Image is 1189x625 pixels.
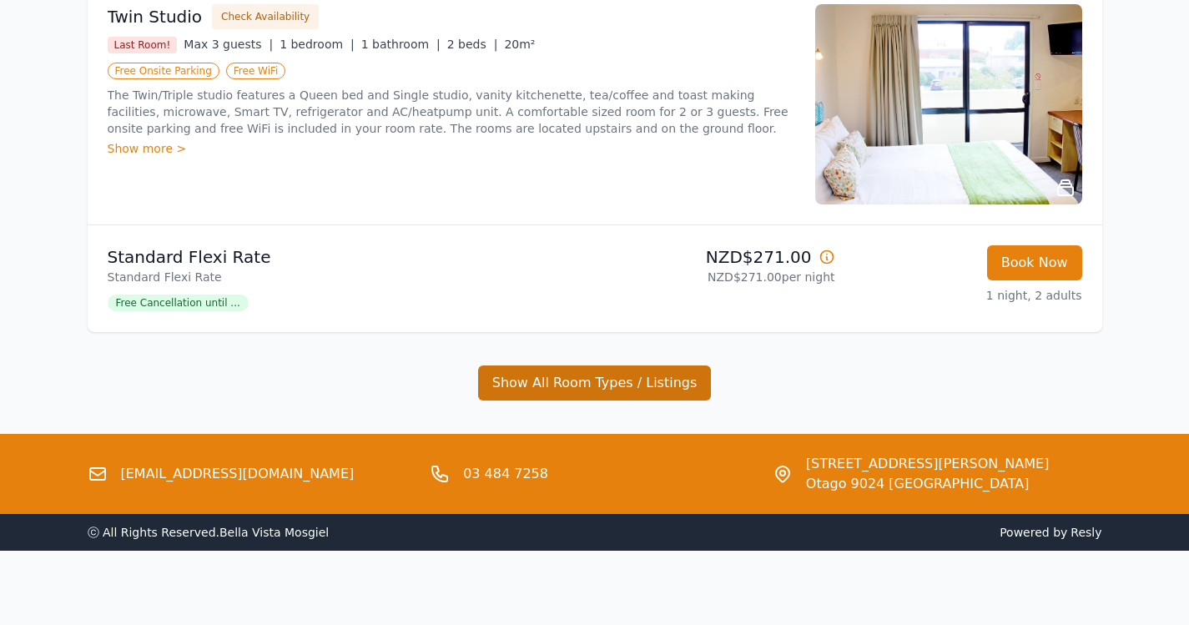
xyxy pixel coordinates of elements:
[361,38,441,51] span: 1 bathroom |
[226,63,286,79] span: Free WiFi
[184,38,273,51] span: Max 3 guests |
[1071,526,1101,539] a: Resly
[108,63,219,79] span: Free Onsite Parking
[504,38,535,51] span: 20m²
[602,269,835,285] p: NZD$271.00 per night
[88,526,330,539] span: ⓒ All Rights Reserved. Bella Vista Mosgiel
[478,365,712,401] button: Show All Room Types / Listings
[108,87,795,137] p: The Twin/Triple studio features a Queen bed and Single studio, vanity kitchenette, tea/coffee and...
[108,5,203,28] h3: Twin Studio
[987,245,1082,280] button: Book Now
[849,287,1082,304] p: 1 night, 2 adults
[602,524,1102,541] span: Powered by
[806,474,1050,494] span: Otago 9024 [GEOGRAPHIC_DATA]
[280,38,355,51] span: 1 bedroom |
[212,4,319,29] button: Check Availability
[463,464,548,484] a: 03 484 7258
[108,295,249,311] span: Free Cancellation until ...
[108,245,588,269] p: Standard Flexi Rate
[108,140,795,157] div: Show more >
[806,454,1050,474] span: [STREET_ADDRESS][PERSON_NAME]
[602,245,835,269] p: NZD$271.00
[447,38,498,51] span: 2 beds |
[108,37,178,53] span: Last Room!
[121,464,355,484] a: [EMAIL_ADDRESS][DOMAIN_NAME]
[108,269,588,285] p: Standard Flexi Rate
